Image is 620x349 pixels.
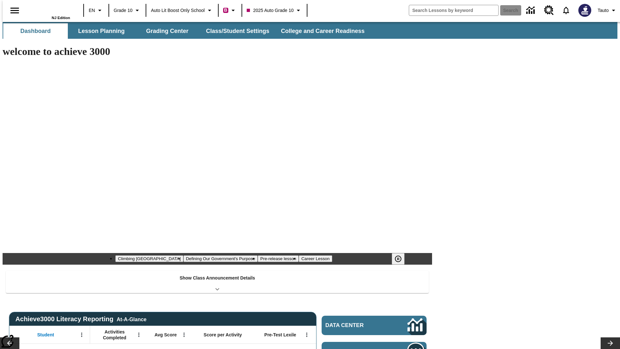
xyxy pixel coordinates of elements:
[221,5,240,16] button: Boost Class color is violet red. Change class color
[325,322,386,329] span: Data Center
[244,5,305,16] button: Class: 2025 Auto Grade 10, Select your class
[204,332,242,338] span: Score per Activity
[86,5,107,16] button: Language: EN, Select a language
[111,5,144,16] button: Grade: Grade 10, Select a grade
[302,330,312,340] button: Open Menu
[28,3,70,16] a: Home
[77,330,87,340] button: Open Menu
[247,7,294,14] span: 2025 Auto Grade 10
[179,330,189,340] button: Open Menu
[276,23,370,39] button: College and Career Readiness
[3,23,68,39] button: Dashboard
[15,315,147,323] span: Achieve3000 Literacy Reporting
[201,23,274,39] button: Class/Student Settings
[180,275,255,281] p: Show Class Announcement Details
[115,255,183,262] button: Slide 1 Climbing Mount Tai
[37,332,54,338] span: Student
[595,5,620,16] button: Profile/Settings
[299,255,332,262] button: Slide 4 Career Lesson
[578,4,591,17] img: Avatar
[258,255,299,262] button: Slide 3 Pre-release lesson
[392,253,405,265] button: Pause
[3,22,617,39] div: SubNavbar
[114,7,132,14] span: Grade 10
[89,7,95,14] span: EN
[93,329,136,341] span: Activities Completed
[264,332,296,338] span: Pre-Test Lexile
[601,337,620,349] button: Lesson carousel, Next
[117,315,146,323] div: At-A-Glance
[69,23,134,39] button: Lesson Planning
[28,2,70,20] div: Home
[151,7,205,14] span: Auto Lit Boost only School
[540,2,558,19] a: Resource Center, Will open in new tab
[224,6,227,14] span: B
[3,46,432,58] h1: welcome to achieve 3000
[135,23,200,39] button: Grading Center
[183,255,258,262] button: Slide 2 Defining Our Government's Purpose
[6,271,429,293] div: Show Class Announcement Details
[148,5,216,16] button: School: Auto Lit Boost only School, Select your school
[52,16,70,20] span: NJ Edition
[598,7,609,14] span: Tauto
[322,316,427,335] a: Data Center
[3,23,370,39] div: SubNavbar
[409,5,498,16] input: search field
[574,2,595,19] button: Select a new avatar
[392,253,411,265] div: Pause
[154,332,177,338] span: Avg Score
[134,330,144,340] button: Open Menu
[5,1,24,20] button: Open side menu
[558,2,574,19] a: Notifications
[522,2,540,19] a: Data Center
